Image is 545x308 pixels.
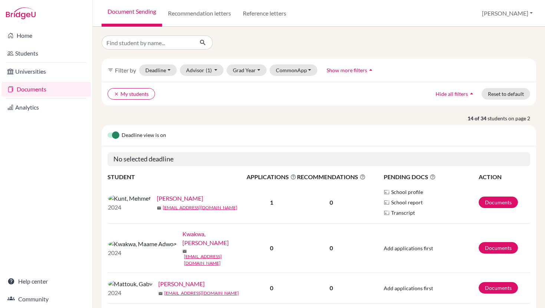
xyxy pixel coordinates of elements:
[327,67,367,73] span: Show more filters
[122,131,166,140] span: Deadline view is on
[1,82,91,97] a: Documents
[108,194,151,203] img: Kunt, Mehmet
[270,284,273,291] b: 0
[384,285,433,291] span: Add applications first
[482,88,530,100] button: Reset to default
[184,253,251,267] a: [EMAIL_ADDRESS][DOMAIN_NAME]
[479,6,536,20] button: [PERSON_NAME]
[297,284,366,292] p: 0
[108,152,530,166] h5: No selected deadline
[384,173,478,181] span: PENDING DOCS
[479,282,518,294] a: Documents
[1,292,91,307] a: Community
[270,199,273,206] b: 1
[468,114,488,122] strong: 14 of 34
[158,279,205,288] a: [PERSON_NAME]
[206,67,212,73] span: (1)
[180,64,224,76] button: Advisor(1)
[108,88,155,100] button: clearMy students
[182,230,251,247] a: Kwakwa, [PERSON_NAME]
[1,100,91,115] a: Analytics
[367,66,374,74] i: arrow_drop_up
[115,67,136,74] span: Filter by
[164,290,239,297] a: [EMAIL_ADDRESS][DOMAIN_NAME]
[270,244,273,251] b: 0
[139,64,177,76] button: Deadline
[479,197,518,208] a: Documents
[488,114,536,122] span: students on page 2
[436,91,468,97] span: Hide all filters
[247,173,296,181] span: APPLICATIONS
[1,28,91,43] a: Home
[108,288,152,297] p: 2024
[6,7,36,19] img: Bridge-U
[429,88,482,100] button: Hide all filtersarrow_drop_up
[384,210,390,216] img: Parchments logo
[108,172,246,182] th: STUDENT
[320,64,381,76] button: Show more filtersarrow_drop_up
[157,206,161,210] span: mail
[391,209,415,217] span: Transcript
[297,198,366,207] p: 0
[391,198,423,206] span: School report
[270,64,318,76] button: CommonApp
[297,244,366,252] p: 0
[158,291,163,296] span: mail
[384,189,390,195] img: Parchments logo
[468,90,475,97] i: arrow_drop_up
[1,46,91,61] a: Students
[114,91,119,97] i: clear
[108,203,151,212] p: 2024
[1,64,91,79] a: Universities
[163,204,237,211] a: [EMAIL_ADDRESS][DOMAIN_NAME]
[384,245,433,251] span: Add applications first
[108,240,176,248] img: Kwakwa, Maame Adwoa
[227,64,267,76] button: Grad Year
[1,274,91,289] a: Help center
[384,200,390,205] img: Parchments logo
[297,173,366,181] span: RECOMMENDATIONS
[157,194,203,203] a: [PERSON_NAME]
[108,279,152,288] img: Mattouk, Gaby
[479,242,518,254] a: Documents
[182,249,187,254] span: mail
[391,188,423,196] span: School profile
[108,67,113,73] i: filter_list
[478,172,531,182] th: ACTION
[102,36,194,50] input: Find student by name...
[108,248,176,257] p: 2024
